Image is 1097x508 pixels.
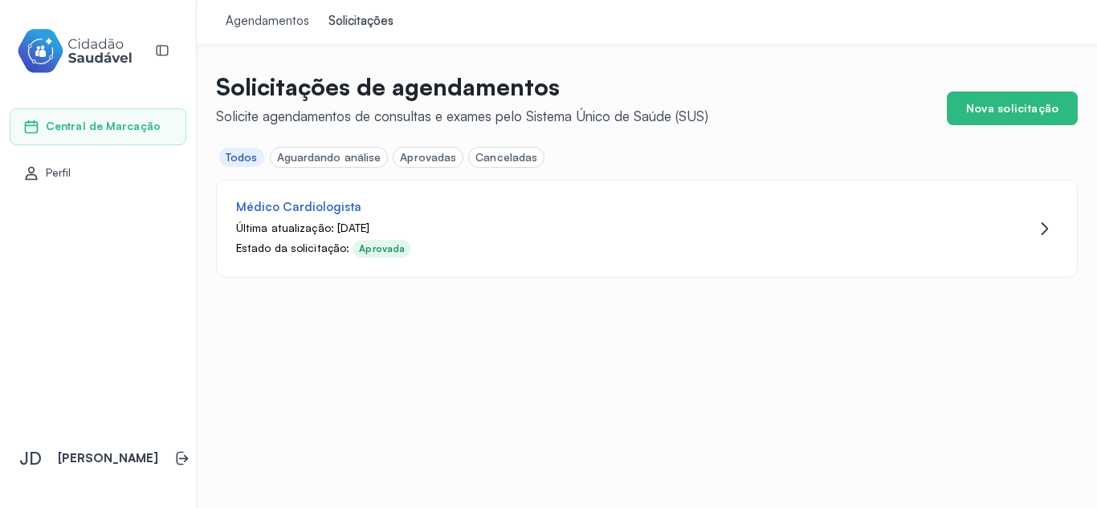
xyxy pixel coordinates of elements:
div: Solicitações [328,14,394,30]
div: Estado da solicitação: [236,242,349,258]
span: Perfil [46,166,71,180]
span: JD [19,448,42,469]
div: Aprovadas [400,151,456,165]
div: Canceladas [475,151,537,165]
img: cidadao-saudavel-filled-logo.svg [17,26,133,76]
div: Última atualização: [DATE] [236,221,921,235]
div: Agendamentos [226,14,309,30]
div: Aprovada [359,243,405,254]
a: Central de Marcação [23,119,173,135]
div: Aguardando análise [277,151,381,165]
button: Nova solicitação [947,91,1078,125]
a: Perfil [23,165,173,181]
span: Central de Marcação [46,120,161,133]
div: Solicite agendamentos de consultas e exames pelo Sistema Único de Saúde (SUS) [216,108,708,124]
div: Médico Cardiologista [236,200,361,215]
p: [PERSON_NAME] [58,451,158,466]
div: Todos [226,151,258,165]
p: Solicitações de agendamentos [216,72,708,101]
